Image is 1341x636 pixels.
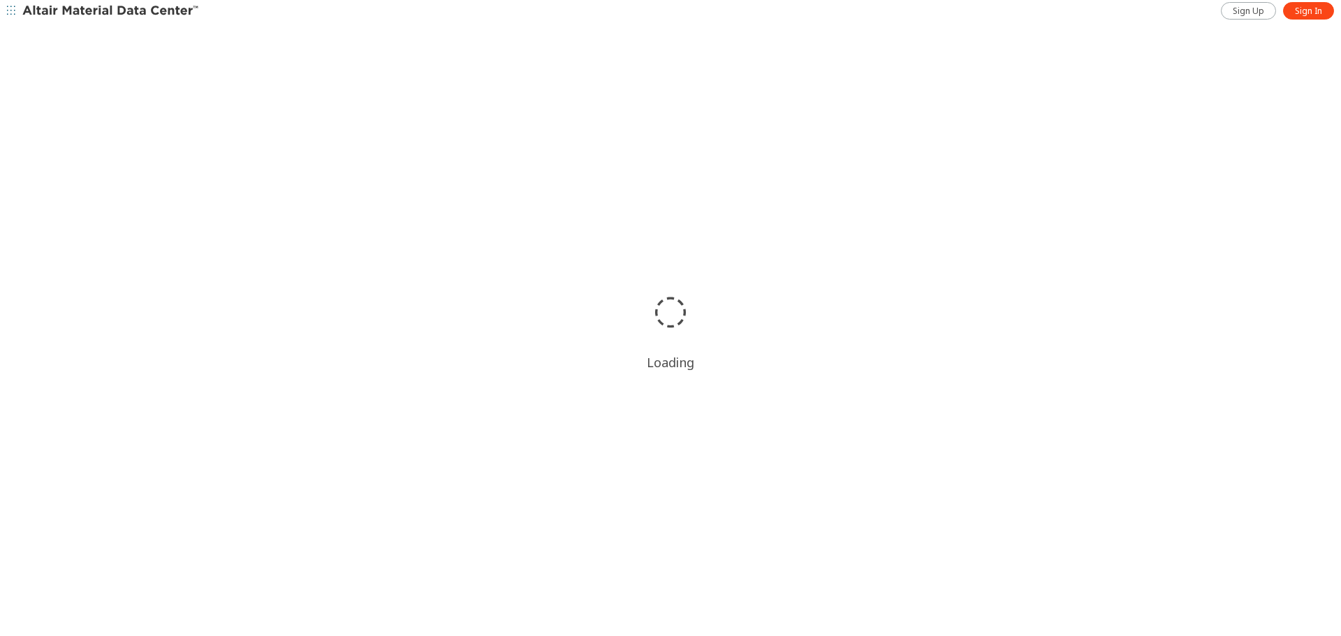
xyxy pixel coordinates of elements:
[1221,2,1276,20] a: Sign Up
[647,354,694,371] div: Loading
[22,4,200,18] img: Altair Material Data Center
[1295,6,1322,17] span: Sign In
[1233,6,1264,17] span: Sign Up
[1283,2,1334,20] a: Sign In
